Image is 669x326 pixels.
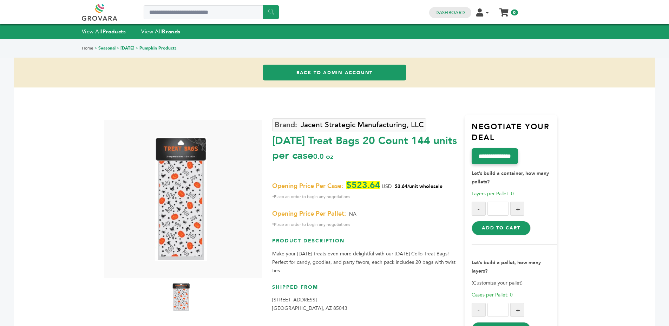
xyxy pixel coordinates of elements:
span: Opening Price Per Case: [272,182,343,190]
span: NA [349,211,356,217]
a: My Cart [500,6,508,14]
div: [DATE] Treat Bags 20 Count 144 units per case [272,130,458,163]
p: (Customize your pallet) [472,279,557,287]
span: Cases per Pallet: 0 [472,292,513,298]
a: Home [82,45,93,51]
span: Layers per Pallet: 0 [472,190,514,197]
button: + [510,202,524,216]
button: Add to Cart [472,221,530,235]
a: Pumpkin Products [139,45,177,51]
span: *Place an order to begin any negotiations [272,220,458,229]
h3: Shipped From [272,284,458,296]
strong: Let's build a pallet, how many layers? [472,259,541,274]
a: Back to Admin Account [263,65,406,80]
button: + [510,303,524,317]
button: - [472,303,486,317]
span: > [117,45,119,51]
p: Make your [DATE] treats even more delightful with our [DATE] Cello Treat Bags! Perfect for candy,... [272,250,458,275]
button: - [472,202,486,216]
img: Halloween Treat Bags 20 Count 144 units per case 0.0 oz [155,137,207,261]
img: Halloween Treat Bags 20 Count 144 units per case 0.0 oz [172,283,190,311]
span: *Place an order to begin any negotiations [272,193,458,201]
strong: Products [103,28,126,35]
span: Opening Price Per Pallet: [272,210,346,218]
span: > [136,45,138,51]
p: [STREET_ADDRESS] [GEOGRAPHIC_DATA], AZ 85043 [272,296,458,313]
input: Search a product or brand... [144,5,279,19]
span: 0 [511,9,518,15]
span: USD [382,183,392,190]
h3: Negotiate Your Deal [472,122,557,149]
a: Jacent Strategic Manufacturing, LLC [272,118,426,131]
span: $3.64/unit wholesale [395,183,442,190]
span: 0.0 oz [313,152,333,161]
a: View AllBrands [141,28,181,35]
span: $523.64 [346,181,380,189]
strong: Let's build a container, how many pallets? [472,170,549,185]
a: Seasonal [98,45,116,51]
a: View AllProducts [82,28,126,35]
a: [DATE] [120,45,135,51]
strong: Brands [162,28,180,35]
span: > [94,45,97,51]
h3: Product Description [272,237,458,250]
a: Dashboard [435,9,465,16]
